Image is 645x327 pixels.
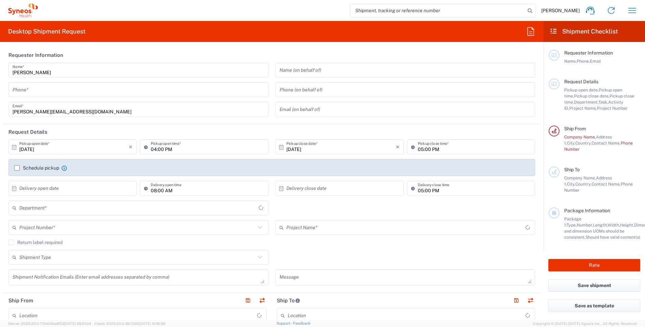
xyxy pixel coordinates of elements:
[8,52,63,59] h2: Requester Information
[8,297,33,304] h2: Ship From
[564,208,610,213] span: Package Information
[592,140,621,146] span: Contact Name,
[8,27,86,36] h2: Desktop Shipment Request
[567,222,577,227] span: Type,
[567,181,575,187] span: City,
[567,140,575,146] span: City,
[574,100,598,105] span: Department,
[564,87,599,92] span: Pickup open date,
[139,322,165,326] span: [DATE] 10:16:38
[564,216,581,227] span: Package 1:
[277,321,293,325] a: Support
[8,322,91,326] span: Server: 2025.20.0-710e05ee653
[564,134,596,139] span: Company Name,
[94,322,165,326] span: Client: 2025.20.0-8b113f4
[564,126,586,131] span: Ship From
[129,141,133,152] i: ×
[277,297,300,304] h2: Ship To
[548,279,640,292] button: Save shipment
[541,7,580,14] span: [PERSON_NAME]
[586,235,640,240] span: Should have valid content(s)
[564,50,613,56] span: Requester Information
[569,106,597,111] span: Project Name,
[548,259,640,271] button: Rate
[577,222,593,227] span: Number,
[548,300,640,312] button: Save as template
[598,100,608,105] span: Task,
[593,222,607,227] span: Length,
[564,175,596,180] span: Company Name,
[592,181,621,187] span: Contact Name,
[8,240,63,245] label: Return label required
[590,59,601,64] span: Email
[64,322,91,326] span: [DATE] 09:51:04
[564,79,598,84] span: Request Details
[574,93,610,99] span: Pickup close date,
[575,140,592,146] span: Country,
[533,321,637,327] span: Copyright © [DATE]-[DATE] Agistix Inc., All Rights Reserved
[350,4,525,17] input: Shipment, tracking or reference number
[575,181,592,187] span: Country,
[577,59,590,64] span: Phone,
[597,106,628,111] span: Project Number
[14,165,59,171] label: Schedule pickup
[293,321,310,325] a: Feedback
[620,222,634,227] span: Height,
[396,141,400,152] i: ×
[8,129,47,135] h2: Request Details
[564,167,580,172] span: Ship To
[564,59,577,64] span: Name,
[550,27,618,36] h2: Shipment Checklist
[607,222,620,227] span: Width,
